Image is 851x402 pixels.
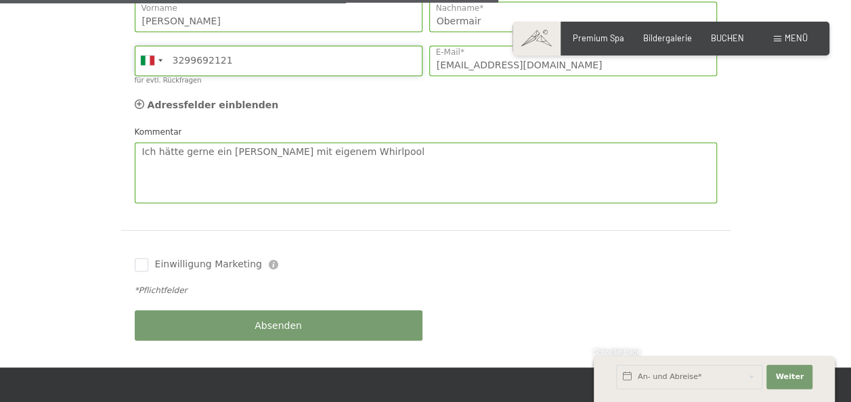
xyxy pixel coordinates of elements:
label: für evtl. Rückfragen [135,76,202,84]
a: Bildergalerie [643,32,692,43]
a: BUCHEN [711,32,744,43]
input: 312 345 6789 [135,45,422,76]
span: Einwilligung Marketing [155,258,262,271]
div: *Pflichtfelder [135,285,717,296]
span: Weiter [775,372,804,382]
span: Adressfelder einblenden [148,99,279,110]
span: Absenden [255,319,302,332]
button: Weiter [766,365,812,389]
button: Absenden [135,310,422,340]
div: Italy (Italia): +39 [135,46,167,75]
span: Menü [785,32,808,43]
span: Schnellanfrage [594,348,640,356]
a: Premium Spa [573,32,624,43]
